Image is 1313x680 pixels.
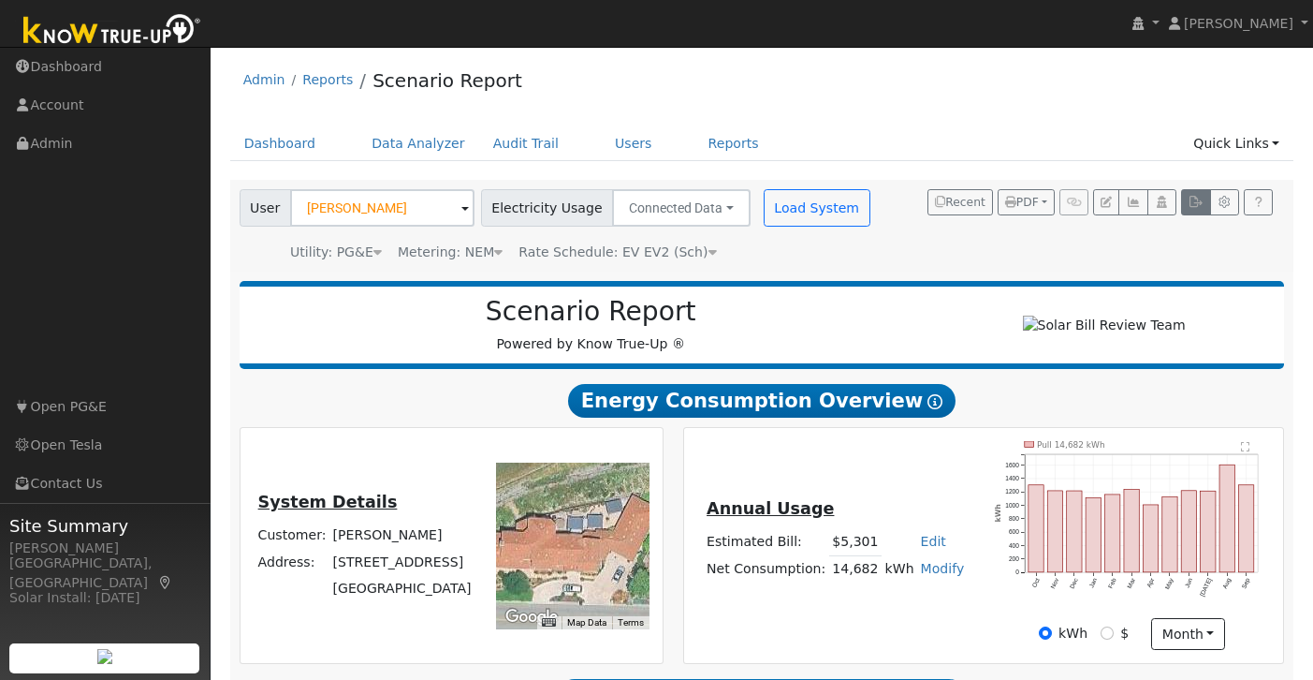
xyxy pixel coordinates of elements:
a: Map [157,575,174,590]
a: Admin [243,72,285,87]
button: Connected Data [612,189,751,227]
div: [GEOGRAPHIC_DATA], [GEOGRAPHIC_DATA] [9,554,200,593]
button: Recent [927,189,993,215]
span: Site Summary [9,513,200,539]
text: Pull 14,682 kWh [1037,440,1105,450]
button: Map Data [567,616,606,629]
text: Mar [1126,577,1136,590]
a: Terms (opens in new tab) [618,617,644,628]
td: kWh [882,555,917,583]
img: Solar Bill Review Team [1023,316,1186,335]
a: Reports [694,126,773,161]
td: $5,301 [829,528,882,555]
button: Export Interval Data [1181,189,1210,215]
a: Help Link [1244,189,1273,215]
text: Sep [1241,577,1252,590]
rect: onclick="" [1047,491,1062,572]
h2: Scenario Report [258,296,923,328]
rect: onclick="" [1029,485,1043,572]
input: $ [1101,627,1114,640]
td: [PERSON_NAME] [329,523,474,549]
img: retrieve [97,649,112,664]
text: 1000 [1005,502,1019,509]
input: kWh [1039,627,1052,640]
a: Edit [921,534,946,549]
i: Show Help [927,394,942,409]
text: 800 [1009,515,1019,522]
text: Nov [1049,577,1060,590]
a: Open this area in Google Maps (opens a new window) [501,605,562,629]
text: 0 [1015,569,1019,576]
text: 1200 [1005,489,1019,495]
text: Oct [1030,577,1041,588]
a: Modify [921,561,965,576]
button: month [1151,618,1225,650]
span: PDF [1005,196,1039,209]
button: Multi-Series Graph [1118,189,1147,215]
button: Settings [1210,189,1239,215]
td: [GEOGRAPHIC_DATA] [329,575,474,601]
rect: onclick="" [1219,465,1234,572]
img: Know True-Up [14,10,211,52]
span: Alias: HEV2A [518,244,716,259]
td: Net Consumption: [704,555,829,583]
div: [PERSON_NAME] [9,539,200,558]
rect: onclick="" [1124,490,1139,572]
rect: onclick="" [1201,491,1216,572]
div: Utility: PG&E [290,243,382,262]
a: Dashboard [230,126,330,161]
button: Login As [1147,189,1176,215]
td: [STREET_ADDRESS] [329,549,474,575]
u: System Details [258,493,398,511]
a: Scenario Report [372,69,522,92]
rect: onclick="" [1239,485,1254,572]
text: [DATE] [1199,577,1214,598]
text: Dec [1068,577,1079,590]
rect: onclick="" [1143,505,1158,572]
text: Feb [1106,577,1116,590]
button: Load System [764,189,870,227]
span: Energy Consumption Overview [568,384,956,418]
text: Jan [1087,577,1098,589]
text: 200 [1009,555,1019,562]
rect: onclick="" [1086,498,1101,572]
rect: onclick="" [1162,496,1177,572]
a: Reports [302,72,353,87]
td: Customer: [255,523,329,549]
button: Keyboard shortcuts [542,616,555,629]
rect: onclick="" [1181,491,1196,572]
a: Users [601,126,666,161]
div: Powered by Know True-Up ® [249,296,933,354]
text: Aug [1221,577,1233,590]
text:  [1242,442,1250,451]
text: 1400 [1005,475,1019,481]
label: $ [1120,624,1129,643]
u: Annual Usage [707,499,834,518]
span: Electricity Usage [481,189,613,227]
rect: onclick="" [1104,495,1119,572]
a: Audit Trail [479,126,573,161]
text: 1600 [1005,462,1019,468]
td: Address: [255,549,329,575]
text: Apr [1145,577,1157,589]
a: Data Analyzer [357,126,479,161]
text: 400 [1009,542,1019,549]
text: kWh [993,504,1001,523]
td: 14,682 [829,555,882,583]
img: Google [501,605,562,629]
button: Edit User [1093,189,1119,215]
span: User [240,189,291,227]
button: PDF [998,189,1055,215]
label: kWh [1058,624,1087,643]
span: [PERSON_NAME] [1184,16,1293,31]
text: May [1163,577,1175,591]
rect: onclick="" [1067,491,1082,572]
a: Quick Links [1179,126,1293,161]
div: Metering: NEM [398,243,503,262]
input: Select a User [290,189,474,227]
div: Solar Install: [DATE] [9,588,200,608]
td: Estimated Bill: [704,528,829,555]
text: Jun [1184,577,1194,589]
text: 600 [1009,529,1019,536]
